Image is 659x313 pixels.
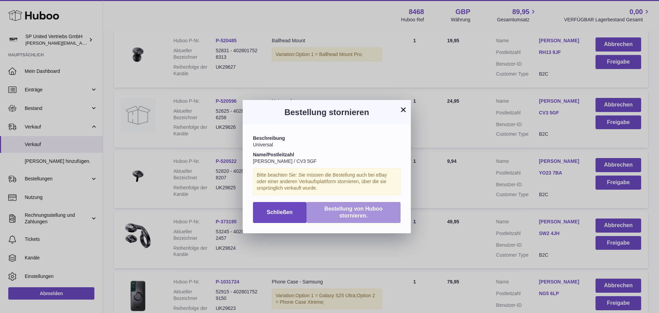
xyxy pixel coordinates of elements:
button: Bestellung von Huboo stornieren. [307,202,401,223]
button: × [399,105,407,114]
strong: Beschreibung [253,135,285,141]
strong: Name/Postleitzahl [253,152,294,157]
span: Bestellung von Huboo stornieren. [324,206,383,219]
h3: Bestellung stornieren [253,107,401,118]
span: Schließen [267,209,293,215]
button: Schließen [253,202,307,223]
div: Bitte beachten Sie: Sie müssen die Bestellung auch bei eBay oder einer anderen Verkaufsplattform ... [253,168,401,195]
span: Universal [253,142,273,147]
span: [PERSON_NAME] / CV3 5GF [253,158,316,164]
